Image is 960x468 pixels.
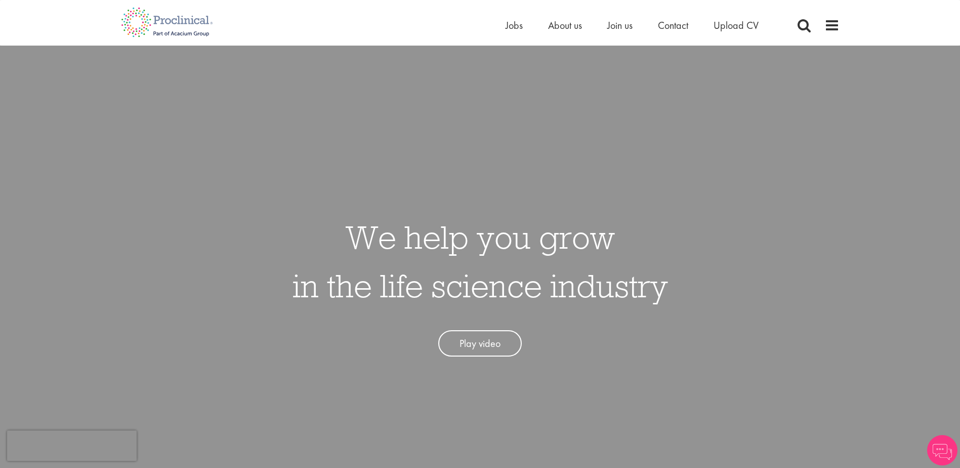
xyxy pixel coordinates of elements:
a: Upload CV [714,19,759,32]
h1: We help you grow in the life science industry [293,213,668,310]
a: Jobs [506,19,523,32]
a: About us [548,19,582,32]
img: Chatbot [927,435,957,465]
a: Play video [438,330,522,357]
a: Contact [658,19,688,32]
a: Join us [607,19,633,32]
